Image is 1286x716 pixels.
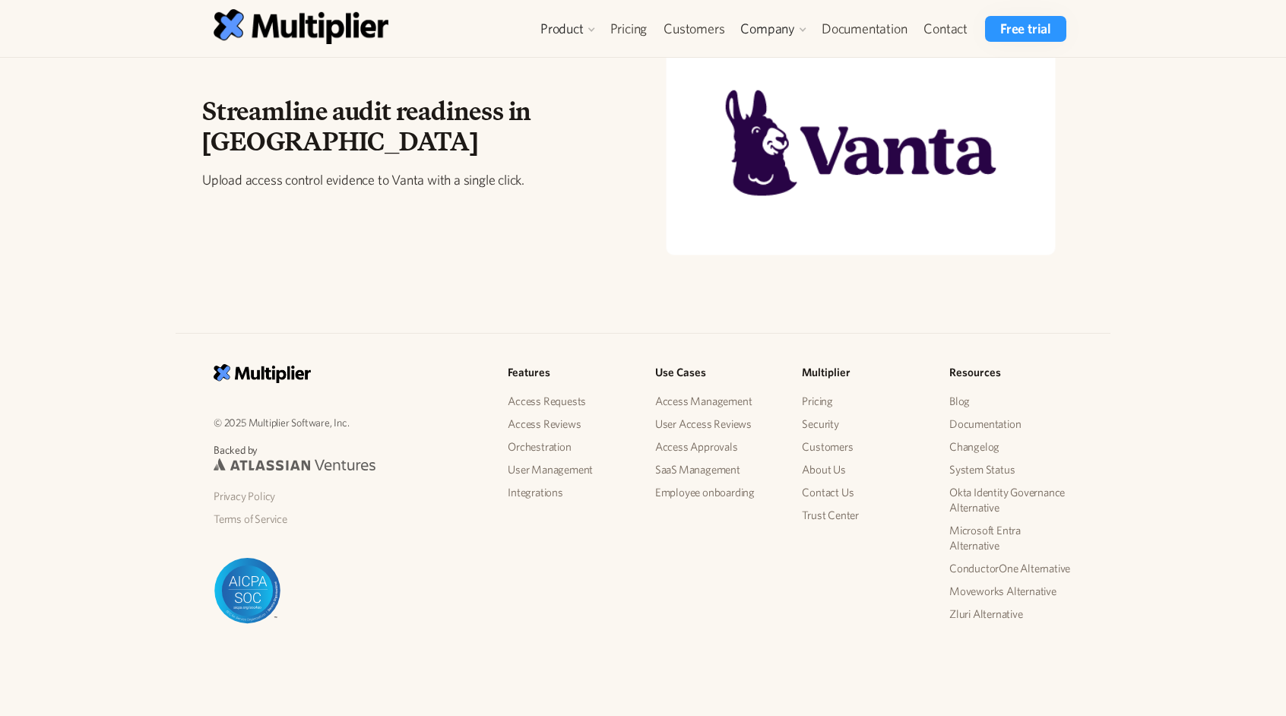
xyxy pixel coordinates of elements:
a: Moveworks Alternative [949,580,1072,603]
div: Company [740,20,795,38]
p: Upload access control evidence to Vanta with a single click. [202,169,550,190]
a: Documentation [813,16,915,42]
a: Pricing [602,16,656,42]
a: Security [802,413,925,436]
a: Access Approvals [655,436,778,458]
a: User Management [508,458,631,481]
a: Employee onboarding [655,481,778,504]
p: Backed by [214,442,483,458]
h2: Streamline audit readiness in [GEOGRAPHIC_DATA] [202,96,550,158]
a: ConductorOne Alternative [949,557,1072,580]
p: © 2025 Multiplier Software, Inc. [214,413,483,431]
a: Integrations [508,481,631,504]
h5: Features [508,364,631,382]
a: Access Reviews [508,413,631,436]
a: User Access Reviews [655,413,778,436]
a: Contact [915,16,976,42]
a: Zluri Alternative [949,603,1072,626]
h5: Use Cases [655,364,778,382]
a: About Us [802,458,925,481]
a: Microsoft Entra Alternative [949,519,1072,557]
h5: Multiplier [802,364,925,382]
a: Pricing [802,390,925,413]
a: SaaS Management [655,458,778,481]
a: Access Management [655,390,778,413]
a: Customers [655,16,733,42]
a: Blog [949,390,1072,413]
div: Product [540,20,584,38]
div: Product [533,16,602,42]
h5: Resources [949,364,1072,382]
a: System Status [949,458,1072,481]
div: Company [733,16,813,42]
a: Access Requests [508,390,631,413]
a: Trust Center [802,504,925,527]
a: Changelog [949,436,1072,458]
a: Free trial [985,16,1066,42]
a: Okta Identity Governance Alternative [949,481,1072,519]
a: Contact Us [802,481,925,504]
a: Privacy Policy [214,485,483,508]
a: Terms of Service [214,508,483,531]
a: Orchestration [508,436,631,458]
a: Documentation [949,413,1072,436]
a: Customers [802,436,925,458]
